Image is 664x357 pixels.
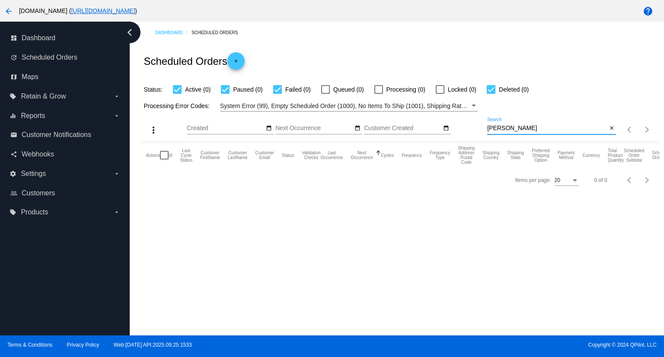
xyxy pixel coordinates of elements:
[608,142,624,168] mat-header-cell: Total Product Quantity
[430,150,450,160] button: Change sorting for FrequencyType
[302,142,320,168] mat-header-cell: Validation Checks
[113,209,120,216] i: arrow_drop_down
[113,170,120,177] i: arrow_drop_down
[169,153,172,158] button: Change sorting for Id
[22,73,38,81] span: Maps
[192,26,246,39] a: Scheduled Orders
[638,121,656,138] button: Next page
[354,125,361,132] mat-icon: date_range
[10,190,17,197] i: people_outline
[255,150,274,160] button: Change sorting for CustomerEmail
[333,84,364,95] span: Queued (0)
[624,148,644,163] button: Change sorting for Subtotal
[21,92,66,100] span: Retain & Grow
[10,51,120,64] a: update Scheduled Orders
[448,84,476,95] span: Locked (0)
[10,54,17,61] i: update
[231,58,241,68] mat-icon: add
[532,148,550,163] button: Change sorting for PreferredShippingOption
[10,151,17,158] i: share
[21,170,46,178] span: Settings
[555,177,560,183] span: 20
[339,342,657,348] span: Copyright © 2024 QPilot, LLC
[386,84,425,95] span: Processing (0)
[381,153,394,158] button: Change sorting for Cycles
[10,31,120,45] a: dashboard Dashboard
[144,86,163,93] span: Status:
[148,125,159,135] mat-icon: more_vert
[67,342,99,348] a: Privacy Policy
[266,125,272,132] mat-icon: date_range
[22,131,91,139] span: Customer Notifications
[114,342,192,348] a: Web:[DATE] API:2025.09.25.1533
[558,150,575,160] button: Change sorting for PaymentMethod.Type
[113,93,120,100] i: arrow_drop_down
[582,153,600,158] button: Change sorting for CurrencyIso
[282,153,294,158] button: Change sorting for Status
[21,208,48,216] span: Products
[233,84,262,95] span: Paused (0)
[180,148,192,163] button: Change sorting for LastProcessingCycleId
[155,26,192,39] a: Dashboard
[555,178,579,184] mat-select: Items per page:
[10,73,17,80] i: map
[643,6,653,16] mat-icon: help
[22,150,54,158] span: Webhooks
[228,150,248,160] button: Change sorting for CustomerLastName
[458,146,475,165] button: Change sorting for ShippingPostcode
[3,6,14,16] mat-icon: arrow_back
[621,121,638,138] button: Previous page
[144,52,244,70] h2: Scheduled Orders
[10,209,16,216] i: local_offer
[607,124,616,133] button: Clear
[10,186,120,200] a: people_outline Customers
[21,112,45,120] span: Reports
[71,7,135,14] a: [URL][DOMAIN_NAME]
[402,153,422,158] button: Change sorting for Frequency
[123,25,137,39] i: chevron_left
[200,150,220,160] button: Change sorting for CustomerFirstName
[22,189,55,197] span: Customers
[22,54,77,61] span: Scheduled Orders
[443,125,449,132] mat-icon: date_range
[10,93,16,100] i: local_offer
[275,125,353,132] input: Next Occurrence
[638,172,656,189] button: Next page
[487,125,607,132] input: Search
[187,125,265,132] input: Created
[10,128,120,142] a: email Customer Notifications
[621,172,638,189] button: Previous page
[364,125,442,132] input: Customer Created
[146,142,160,168] mat-header-cell: Actions
[144,102,210,109] span: Processing Error Codes:
[499,84,529,95] span: Deleted (0)
[321,150,343,160] button: Change sorting for LastOccurrenceUtc
[220,101,478,112] mat-select: Filter by Processing Error Codes
[507,150,524,160] button: Change sorting for ShippingState
[351,150,373,160] button: Change sorting for NextOccurrenceUtc
[482,150,499,160] button: Change sorting for ShippingCountry
[10,147,120,161] a: share Webhooks
[285,84,311,95] span: Failed (0)
[10,170,16,177] i: settings
[10,131,17,138] i: email
[515,177,551,183] div: Items per page:
[113,112,120,119] i: arrow_drop_down
[594,177,607,183] div: 0 of 0
[10,70,120,84] a: map Maps
[19,7,137,14] span: [DOMAIN_NAME] ( )
[185,84,211,95] span: Active (0)
[7,342,52,348] a: Terms & Conditions
[10,112,16,119] i: equalizer
[609,125,615,132] mat-icon: close
[10,35,17,41] i: dashboard
[22,34,55,42] span: Dashboard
